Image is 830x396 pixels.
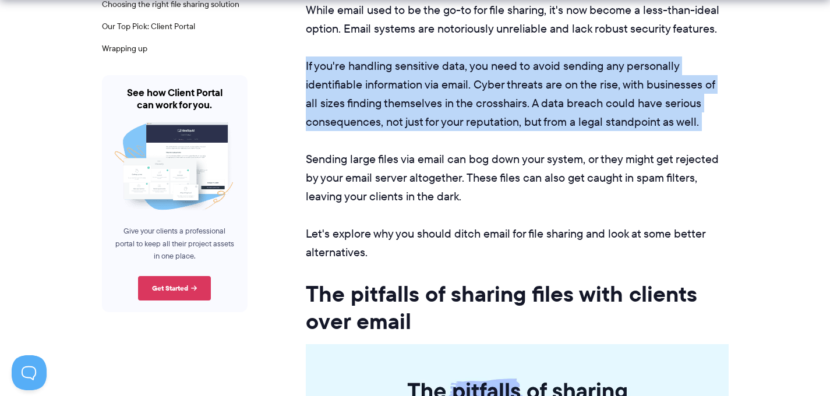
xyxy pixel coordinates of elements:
a: Our Top Pick: Client Portal [102,20,195,32]
p: While email used to be the go-to for file sharing, it's now become a less-than-ideal option. Emai... [306,1,729,38]
iframe: Toggle Customer Support [12,355,47,390]
p: Sending large files via email can bog down your system, or they might get rejected by your email ... [306,150,729,206]
p: Give your clients a professional portal to keep all their project assets in one place. [114,225,236,263]
h4: See how Client Portal can work for you. [114,87,236,112]
p: If you're handling sensitive data, you need to avoid sending any personally identifiable informat... [306,56,729,131]
a: Wrapping up [102,43,147,54]
h2: The pitfalls of sharing files with clients over email [306,280,729,336]
p: Let's explore why you should ditch email for file sharing and look at some better alternatives. [306,224,729,261]
a: Get Started [138,276,211,300]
